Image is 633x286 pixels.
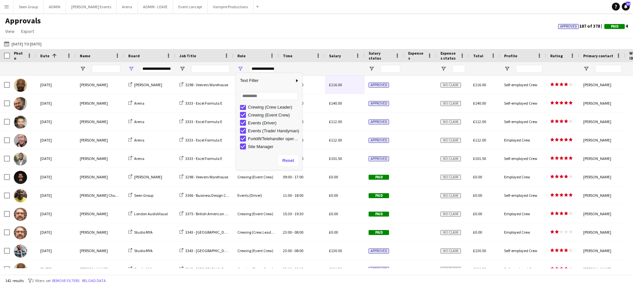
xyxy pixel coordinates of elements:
span: £0.00 [473,230,482,235]
span: No claim [440,248,461,253]
input: Name Filter Input [92,65,120,73]
div: [DATE] [36,186,76,204]
div: [DATE] [36,168,76,186]
div: Crewing (Crew Leader) [233,94,279,112]
a: 3366 - Business Design Centre (PANEL VAN) [179,193,256,198]
div: [DATE] [36,131,76,149]
span: £0.00 [329,193,338,198]
span: £112.00 [329,119,342,124]
span: Paid [369,212,389,217]
button: Arena [117,0,138,13]
span: Self-employed Crew [504,193,537,198]
span: Rating [550,53,563,58]
div: Crewing (Event Crew) [233,149,279,168]
a: 3333 - Excel Formula E [179,156,222,161]
a: 3333 - Excel Formula E [179,101,222,106]
div: [PERSON_NAME] [579,260,625,278]
a: [PERSON_NAME] [128,82,162,87]
div: [PERSON_NAME] [579,149,625,168]
span: 3375 - British American Tobacco [185,211,239,216]
span: Arena [134,138,144,143]
div: [PERSON_NAME] [579,186,625,204]
button: Remove filters [51,277,81,284]
span: No claim [440,119,461,124]
span: Approved [560,24,577,29]
input: Search filter values [240,92,298,100]
span: Approved [369,248,389,253]
div: [DATE] [36,94,76,112]
span: Paid [369,193,389,198]
span: Time [283,53,292,58]
a: [PERSON_NAME] [128,174,162,179]
span: [PERSON_NAME] [134,82,162,87]
a: Arena [128,156,144,161]
span: Approved [369,267,389,272]
span: Board [128,53,140,58]
button: Vampire Productions [208,0,254,13]
button: [PERSON_NAME] Events [66,0,117,13]
div: [PERSON_NAME] [76,131,124,149]
div: [PERSON_NAME] [76,76,124,94]
span: No claim [440,101,461,106]
div: [DATE] [36,205,76,223]
span: - [292,193,294,198]
img: Eldon Taylor [14,134,27,147]
div: [PERSON_NAME] [76,223,124,241]
img: Ben Turner [14,97,27,110]
span: No claim [440,138,461,143]
span: London AudioVisual [134,211,168,216]
span: - [292,211,294,216]
span: - [292,174,294,179]
button: Open Filter Menu [440,66,446,72]
img: Kevin Olanrewaju [14,263,27,276]
span: £112.00 [473,119,486,124]
span: £0.00 [473,174,482,179]
span: Profile [504,53,517,58]
span: Studio MYA [134,230,153,235]
span: 3343 - [GEOGRAPHIC_DATA] [185,248,232,253]
img: Corey Arnold [14,208,27,221]
a: Arena [128,138,144,143]
span: Employed Crew [504,211,530,216]
div: [PERSON_NAME] [76,205,124,223]
span: £0.00 [329,230,338,235]
a: Studio MYA [128,248,153,253]
span: 3298 - Veevers Warehouse [185,174,228,179]
div: Site Manager [248,144,300,149]
span: Self-employed Crew [504,119,537,124]
img: John Vidal [14,116,27,129]
span: Approved [369,156,389,161]
span: 17:00 [294,174,303,179]
a: 3333 - Excel Formula E [179,119,222,124]
input: Profile Filter Input [516,65,542,73]
img: Kevin Olanrewaju [14,79,27,92]
span: Date [40,53,49,58]
button: Reload data [81,277,107,284]
div: [PERSON_NAME] Chucks Mordi [76,186,124,204]
span: - [292,248,294,253]
div: [DATE] [36,260,76,278]
span: - [292,230,294,235]
a: Export [18,27,37,36]
div: Crewing (Event Crew) [233,205,279,223]
input: Salary status Filter Input [380,65,400,73]
span: £101.50 [329,156,342,161]
img: Corey Arnold [14,226,27,239]
span: Employed Crew [504,138,530,143]
span: 18:00 [294,193,303,198]
span: No claim [440,267,461,272]
span: £0.00 [473,211,482,216]
span: Approved [369,119,389,124]
span: Studio MYA [134,248,153,253]
div: [PERSON_NAME] [579,113,625,131]
span: £130.50 [473,267,486,272]
div: [DATE] [36,242,76,260]
div: Crewing (Event Crew) [233,242,279,260]
span: No claim [440,193,461,198]
div: [PERSON_NAME] [579,168,625,186]
span: 2 filters set [32,278,51,283]
div: [DATE] [36,149,76,168]
div: [PERSON_NAME] [579,223,625,241]
button: Open Filter Menu [80,66,86,72]
button: ADMIN - LEAVE [138,0,173,13]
